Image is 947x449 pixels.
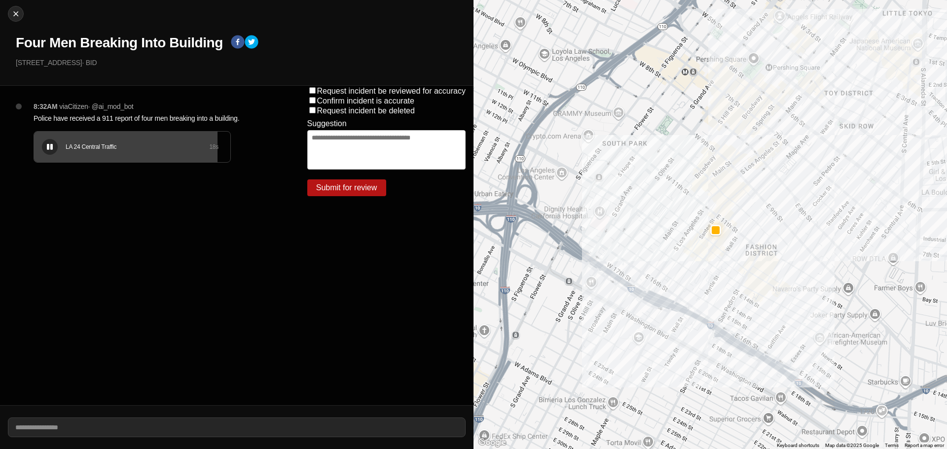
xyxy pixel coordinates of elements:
[231,35,245,51] button: facebook
[245,35,258,51] button: twitter
[317,97,414,105] label: Confirm incident is accurate
[317,87,466,95] label: Request incident be reviewed for accuracy
[905,443,944,448] a: Report a map error
[34,102,57,111] p: 8:32AM
[885,443,899,448] a: Terms (opens in new tab)
[8,6,24,22] button: cancel
[317,106,415,115] label: Request incident be deleted
[307,119,347,128] label: Suggestion
[34,113,268,123] p: Police have received a 911 report of four men breaking into a building.
[777,442,819,449] button: Keyboard shortcuts
[59,102,133,111] p: via Citizen · @ ai_mod_bot
[16,34,223,52] h1: Four Men Breaking Into Building
[307,179,386,196] button: Submit for review
[476,436,509,449] img: Google
[209,143,219,151] div: 18 s
[16,58,466,68] p: [STREET_ADDRESS] · BID
[825,443,879,448] span: Map data ©2025 Google
[66,143,209,151] div: LA 24 Central Traffic
[476,436,509,449] a: Open this area in Google Maps (opens a new window)
[11,9,21,19] img: cancel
